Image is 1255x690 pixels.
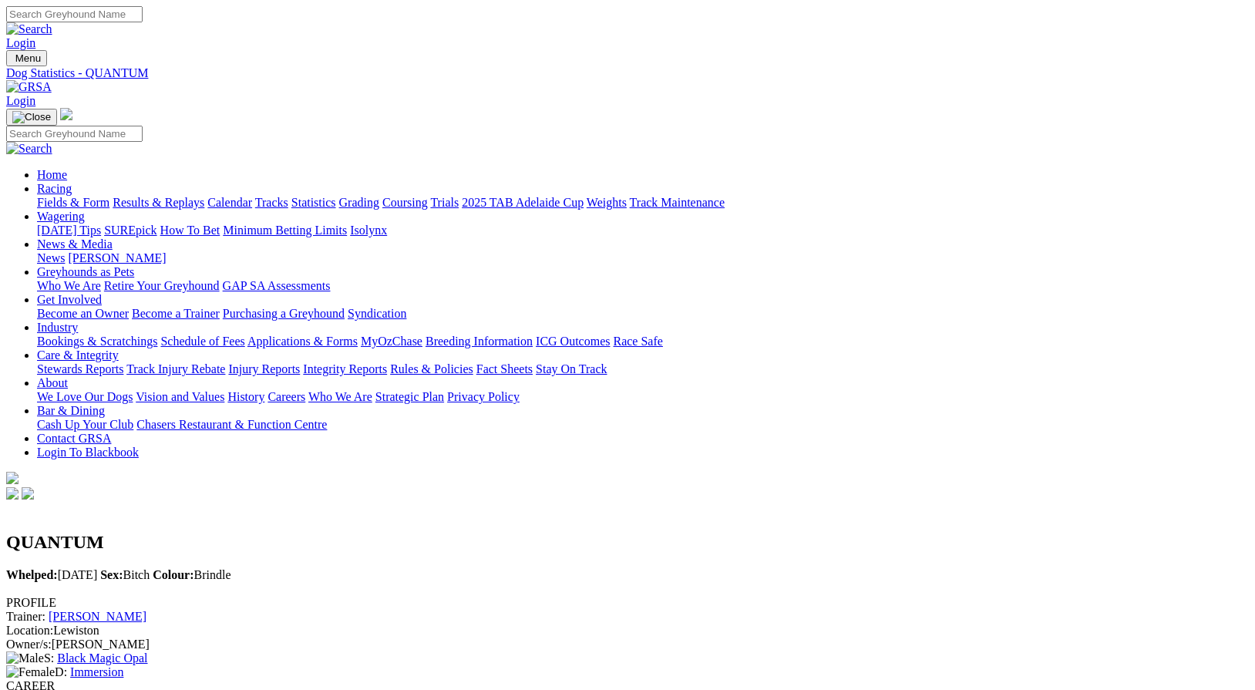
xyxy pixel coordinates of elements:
b: Whelped: [6,568,58,581]
a: Black Magic Opal [57,651,147,665]
a: Retire Your Greyhound [104,279,220,292]
a: Statistics [291,196,336,209]
a: 2025 TAB Adelaide Cup [462,196,584,209]
div: Wagering [37,224,1249,237]
button: Toggle navigation [6,50,47,66]
a: Login [6,94,35,107]
h2: QUANTUM [6,532,1249,553]
a: Integrity Reports [303,362,387,375]
a: [PERSON_NAME] [49,610,146,623]
span: Location: [6,624,53,637]
a: Minimum Betting Limits [223,224,347,237]
a: Injury Reports [228,362,300,375]
a: Calendar [207,196,252,209]
a: Contact GRSA [37,432,111,445]
a: Chasers Restaurant & Function Centre [136,418,327,431]
img: Search [6,142,52,156]
a: How To Bet [160,224,220,237]
a: Dog Statistics - QUANTUM [6,66,1249,80]
input: Search [6,126,143,142]
a: Stay On Track [536,362,607,375]
a: Bookings & Scratchings [37,335,157,348]
div: About [37,390,1249,404]
a: Grading [339,196,379,209]
span: S: [6,651,54,665]
span: [DATE] [6,568,97,581]
a: Track Injury Rebate [126,362,225,375]
div: Industry [37,335,1249,348]
a: Schedule of Fees [160,335,244,348]
div: News & Media [37,251,1249,265]
div: Racing [37,196,1249,210]
img: logo-grsa-white.png [60,108,72,120]
img: Search [6,22,52,36]
a: Coursing [382,196,428,209]
button: Toggle navigation [6,109,57,126]
a: Rules & Policies [390,362,473,375]
a: Strategic Plan [375,390,444,403]
img: twitter.svg [22,487,34,500]
a: Weights [587,196,627,209]
a: Stewards Reports [37,362,123,375]
a: Vision and Values [136,390,224,403]
a: ICG Outcomes [536,335,610,348]
a: Isolynx [350,224,387,237]
a: Breeding Information [426,335,533,348]
span: Owner/s: [6,638,52,651]
a: Immersion [70,665,123,678]
a: SUREpick [104,224,156,237]
a: Fields & Form [37,196,109,209]
div: Care & Integrity [37,362,1249,376]
img: GRSA [6,80,52,94]
a: Applications & Forms [247,335,358,348]
a: [DATE] Tips [37,224,101,237]
span: Brindle [153,568,230,581]
a: Login To Blackbook [37,446,139,459]
a: Care & Integrity [37,348,119,362]
div: Greyhounds as Pets [37,279,1249,293]
a: News [37,251,65,264]
a: Tracks [255,196,288,209]
div: Bar & Dining [37,418,1249,432]
a: Results & Replays [113,196,204,209]
a: Trials [430,196,459,209]
a: GAP SA Assessments [223,279,331,292]
a: Fact Sheets [476,362,533,375]
a: Wagering [37,210,85,223]
b: Sex: [100,568,123,581]
img: Male [6,651,44,665]
div: Get Involved [37,307,1249,321]
a: Purchasing a Greyhound [223,307,345,320]
a: MyOzChase [361,335,422,348]
input: Search [6,6,143,22]
b: Colour: [153,568,193,581]
a: Become a Trainer [132,307,220,320]
a: Privacy Policy [447,390,520,403]
a: Home [37,168,67,181]
a: Become an Owner [37,307,129,320]
img: Female [6,665,55,679]
a: Racing [37,182,72,195]
div: Lewiston [6,624,1249,638]
img: Close [12,111,51,123]
a: Who We Are [37,279,101,292]
a: [PERSON_NAME] [68,251,166,264]
a: History [227,390,264,403]
a: Cash Up Your Club [37,418,133,431]
a: About [37,376,68,389]
img: facebook.svg [6,487,19,500]
a: Syndication [348,307,406,320]
div: PROFILE [6,596,1249,610]
div: [PERSON_NAME] [6,638,1249,651]
a: Get Involved [37,293,102,306]
span: Bitch [100,568,150,581]
span: Trainer: [6,610,45,623]
span: Menu [15,52,41,64]
span: D: [6,665,67,678]
a: News & Media [37,237,113,251]
a: Greyhounds as Pets [37,265,134,278]
a: Bar & Dining [37,404,105,417]
img: logo-grsa-white.png [6,472,19,484]
a: Careers [267,390,305,403]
